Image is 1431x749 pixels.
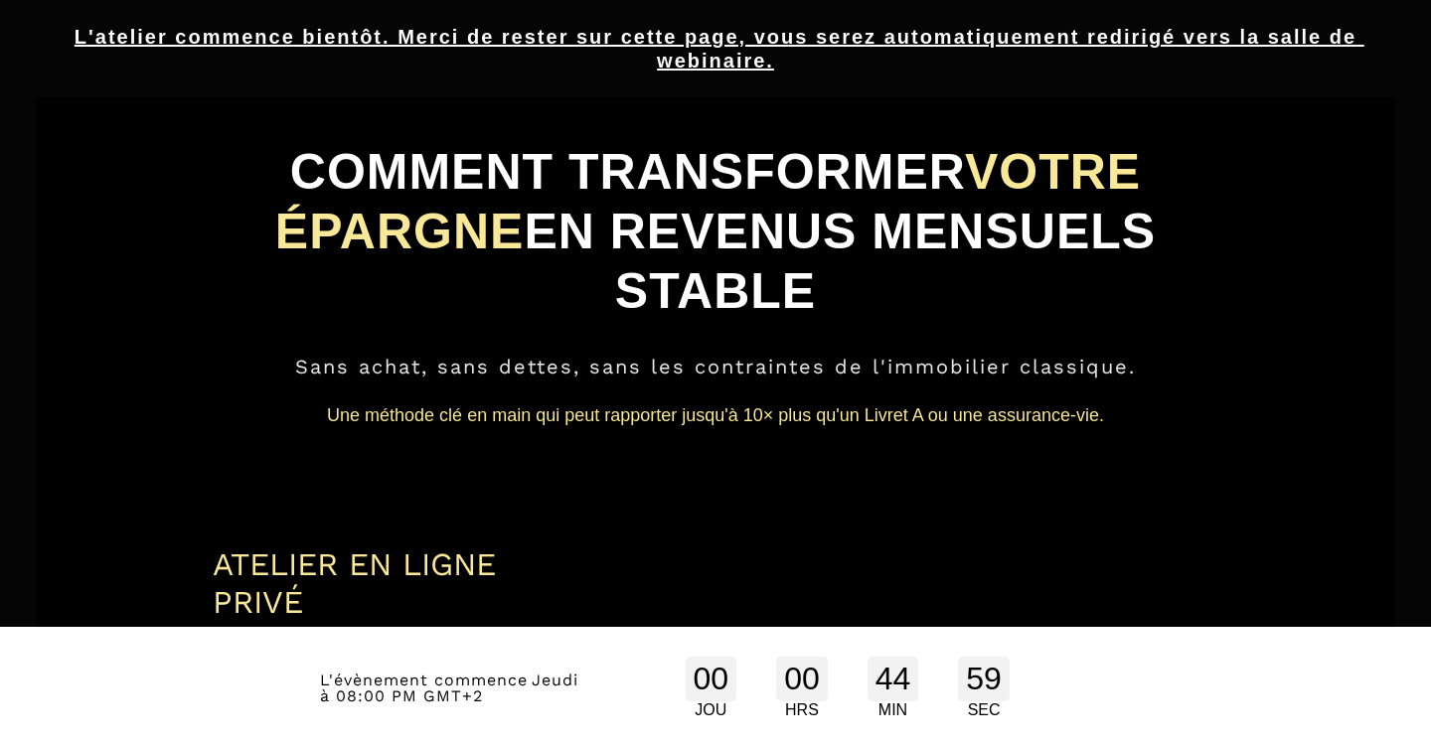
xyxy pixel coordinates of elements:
[868,657,919,701] div: 44
[213,545,566,621] div: ATELIER EN LIGNE PRIVÉ
[776,701,828,719] div: HRS
[295,355,1136,378] span: Sans achat, sans dettes, sans les contraintes de l'immobilier classique.
[958,701,1010,719] div: SEC
[686,657,737,701] div: 00
[868,701,919,719] div: MIN
[320,671,528,689] span: L'évènement commence
[320,671,578,705] span: Jeudi à 08:00 PM GMT+2
[958,657,1010,701] div: 59
[327,405,1104,425] span: Une méthode clé en main qui peut rapporter jusqu'à 10× plus qu'un Livret A ou une assurance-vie.
[776,657,828,701] div: 00
[213,626,504,643] b: Ce que vous allez découvrir en direct :
[686,701,737,719] div: JOU
[213,132,1219,331] h1: COMMENT TRANSFORMER EN REVENUS MENSUELS STABLE
[75,26,1364,72] u: L'atelier commence bientôt. Merci de rester sur cette page, vous serez automatiquement redirigé v...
